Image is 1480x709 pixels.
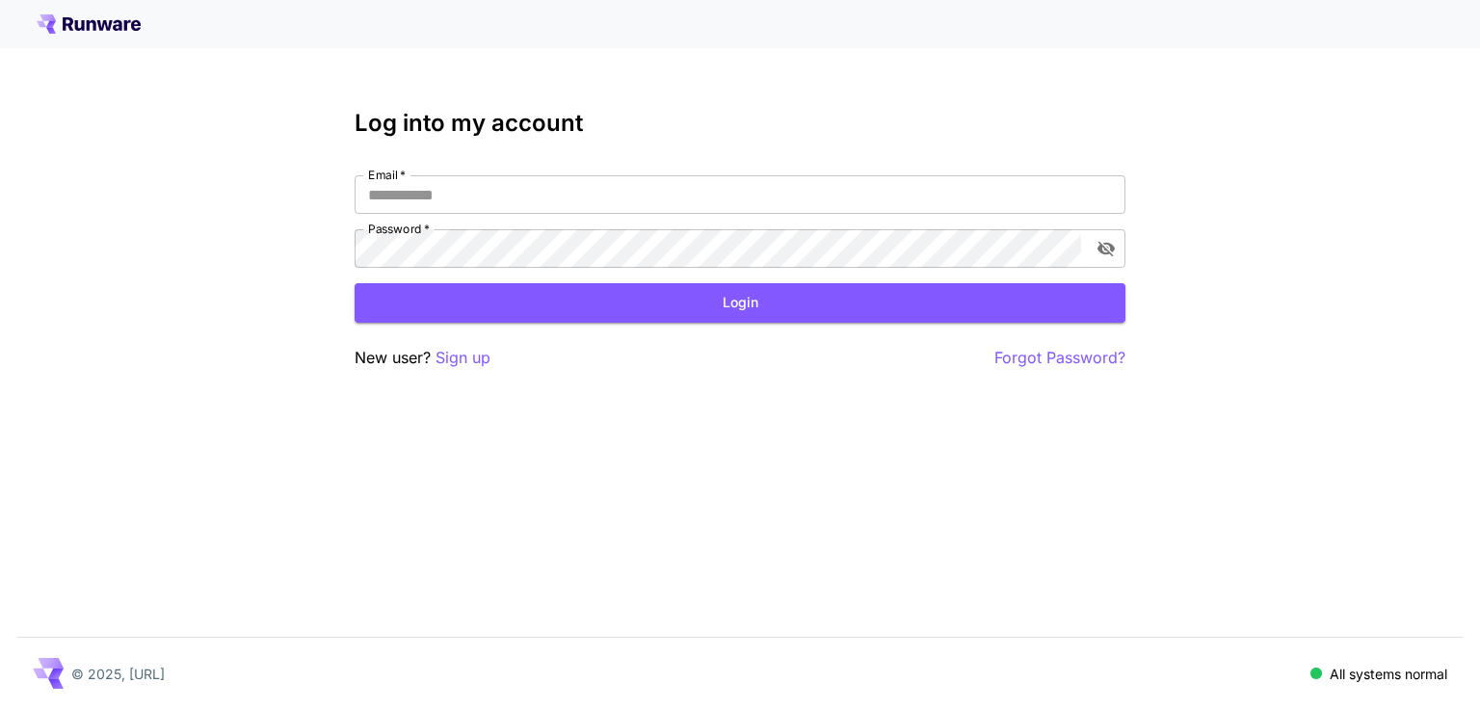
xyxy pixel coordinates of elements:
[1330,664,1447,684] p: All systems normal
[1089,231,1123,266] button: toggle password visibility
[355,283,1125,323] button: Login
[71,664,165,684] p: © 2025, [URL]
[368,221,430,237] label: Password
[994,346,1125,370] button: Forgot Password?
[368,167,406,183] label: Email
[355,346,490,370] p: New user?
[436,346,490,370] button: Sign up
[355,110,1125,137] h3: Log into my account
